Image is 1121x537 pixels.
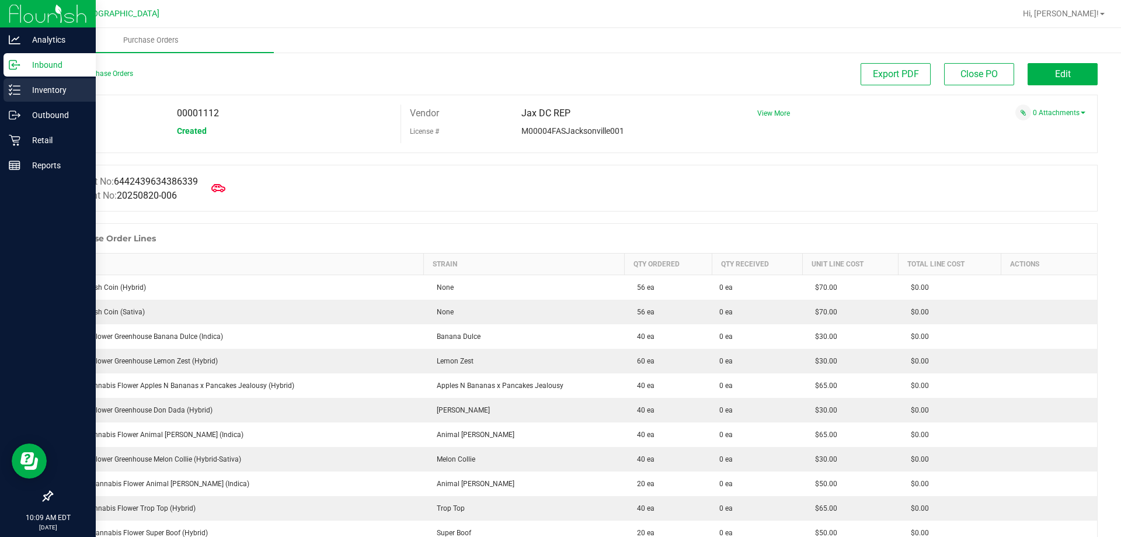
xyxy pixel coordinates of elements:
span: 56 ea [631,283,655,292]
span: $50.00 [809,480,837,488]
div: FT 7g Cannabis Flower Apples N Bananas x Pancakes Jealousy (Hybrid) [60,380,417,391]
span: 0 ea [719,454,733,465]
div: FT 3.5g Cannabis Flower Animal [PERSON_NAME] (Indica) [60,479,417,489]
th: Total Line Cost [898,254,1001,275]
inline-svg: Retail [9,134,20,146]
span: Animal [PERSON_NAME] [431,431,514,439]
span: 40 ea [631,431,655,439]
inline-svg: Outbound [9,109,20,121]
span: $0.00 [905,308,929,316]
span: Animal [PERSON_NAME] [431,480,514,488]
button: Export PDF [861,63,931,85]
div: FT 2g Hash Coin (Sativa) [60,307,417,317]
span: $30.00 [809,406,837,414]
iframe: Resource center [12,444,47,479]
span: 0 ea [719,356,733,366]
span: 40 ea [631,382,655,390]
span: None [431,283,454,292]
th: Strain [424,254,624,275]
div: FT 7g Cannabis Flower Animal [PERSON_NAME] (Indica) [60,429,417,440]
span: Lemon Zest [431,357,474,365]
span: $0.00 [905,357,929,365]
span: $70.00 [809,308,837,316]
inline-svg: Inbound [9,59,20,71]
span: $0.00 [905,480,929,488]
span: Hi, [PERSON_NAME]! [1023,9,1099,18]
span: 0 ea [719,282,733,293]
span: Apples N Bananas x Pancakes Jealousy [431,382,563,390]
th: Actions [1001,254,1097,275]
label: License # [410,123,439,140]
span: $30.00 [809,357,837,365]
span: None [431,308,454,316]
p: [DATE] [5,523,90,532]
div: FD 3.5g Flower Greenhouse Lemon Zest (Hybrid) [60,356,417,366]
span: $0.00 [905,455,929,463]
span: $0.00 [905,406,929,414]
div: FT 2g Hash Coin (Hybrid) [60,282,417,293]
p: Analytics [20,33,90,47]
p: Reports [20,158,90,172]
span: 20 ea [631,480,655,488]
span: Banana Dulce [431,332,481,341]
span: 0 ea [719,405,733,415]
span: Close PO [960,68,998,79]
span: $0.00 [905,382,929,390]
span: $50.00 [809,529,837,537]
th: Item [53,254,424,275]
label: Vendor [410,105,439,122]
span: 0 ea [719,429,733,440]
a: 0 Attachments [1033,109,1085,117]
span: Trop Top [431,504,465,512]
span: 20250820-006 [117,190,177,201]
span: 0 ea [719,380,733,391]
span: $65.00 [809,431,837,439]
span: Purchase Orders [107,35,194,46]
label: Shipment No: [61,189,177,203]
span: M00004FASJacksonville001 [521,126,624,136]
span: Super Boof [431,529,471,537]
a: Purchase Orders [28,28,274,53]
th: Unit Line Cost [802,254,898,275]
span: $0.00 [905,431,929,439]
span: 40 ea [631,332,655,341]
span: $0.00 [905,283,929,292]
inline-svg: Reports [9,160,20,171]
a: View More [757,109,790,117]
button: Close PO [944,63,1014,85]
inline-svg: Inventory [9,84,20,96]
span: 40 ea [631,455,655,463]
div: FD 3.5g Flower Greenhouse Melon Collie (Hybrid-Sativa) [60,454,417,465]
span: Melon Collie [431,455,475,463]
p: 10:09 AM EDT [5,512,90,523]
button: Edit [1028,63,1098,85]
span: Edit [1055,68,1071,79]
span: 40 ea [631,504,655,512]
p: Inventory [20,83,90,97]
div: FT 7g Cannabis Flower Trop Top (Hybrid) [60,503,417,514]
span: 56 ea [631,308,655,316]
p: Outbound [20,108,90,122]
th: Qty Ordered [624,254,712,275]
p: Retail [20,133,90,147]
span: Jax DC REP [521,108,570,119]
span: [PERSON_NAME] [431,406,490,414]
span: 0 ea [719,331,733,342]
span: [GEOGRAPHIC_DATA] [79,9,159,19]
span: 6442439634386339 [114,176,198,187]
span: $30.00 [809,455,837,463]
span: $65.00 [809,382,837,390]
label: Manifest No: [61,175,198,189]
span: $0.00 [905,529,929,537]
span: 0 ea [719,307,733,317]
h1: Purchase Order Lines [64,234,156,243]
span: 0 ea [719,479,733,489]
span: 40 ea [631,406,655,414]
span: Created [177,126,207,136]
span: $0.00 [905,332,929,341]
span: $65.00 [809,504,837,512]
span: Export PDF [873,68,919,79]
span: 0 ea [719,503,733,514]
span: Attach a document [1015,105,1031,120]
div: FD 3.5g Flower Greenhouse Don Dada (Hybrid) [60,405,417,415]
